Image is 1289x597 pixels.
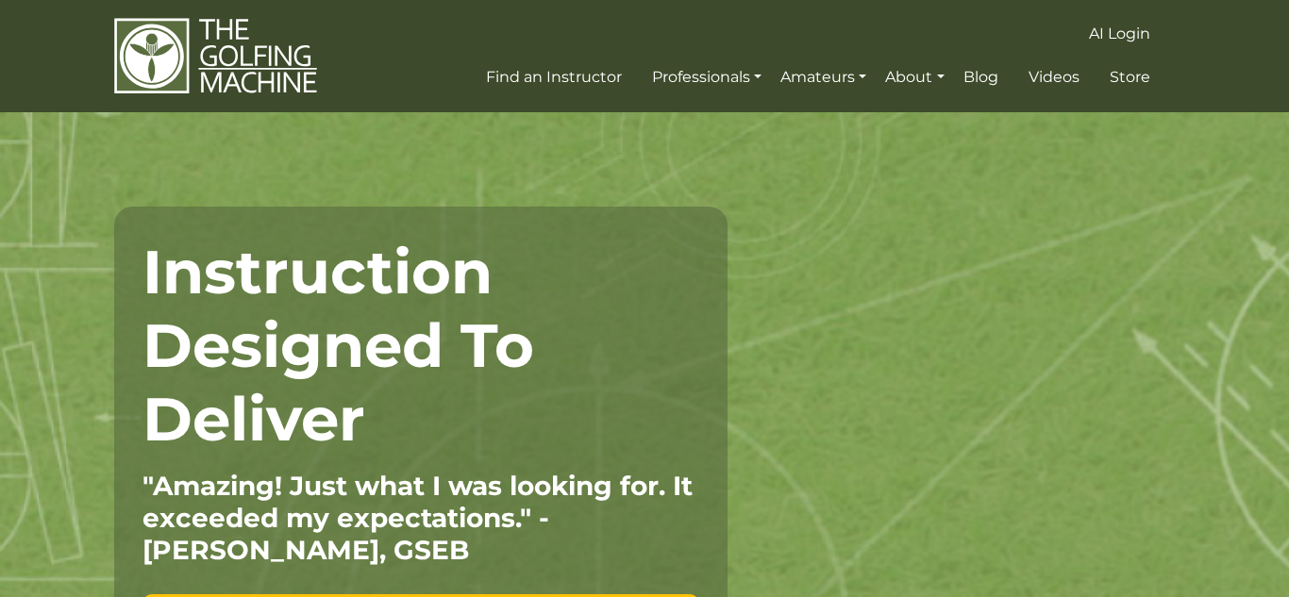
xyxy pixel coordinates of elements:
span: Store [1110,68,1150,86]
h1: Instruction Designed To Deliver [142,235,699,456]
a: Blog [959,60,1003,94]
a: Store [1105,60,1155,94]
span: AI Login [1089,25,1150,42]
p: "Amazing! Just what I was looking for. It exceeded my expectations." - [PERSON_NAME], GSEB [142,470,699,566]
a: Videos [1024,60,1084,94]
span: Blog [963,68,998,86]
img: The Golfing Machine [114,17,317,95]
a: Find an Instructor [481,60,627,94]
a: Amateurs [776,60,871,94]
span: Videos [1029,68,1080,86]
a: AI Login [1084,17,1155,51]
span: Find an Instructor [486,68,622,86]
a: About [880,60,948,94]
a: Professionals [647,60,766,94]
